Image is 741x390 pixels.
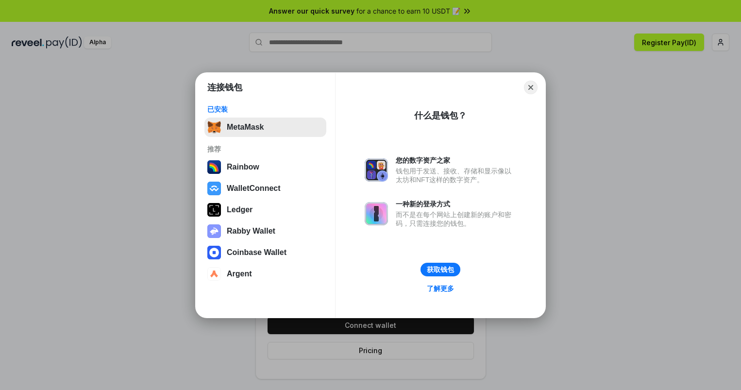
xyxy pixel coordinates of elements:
div: 什么是钱包？ [414,110,467,121]
div: 推荐 [207,145,323,153]
button: WalletConnect [204,179,326,198]
div: 钱包用于发送、接收、存储和显示像以太坊和NFT这样的数字资产。 [396,167,516,184]
div: MetaMask [227,123,264,132]
button: 获取钱包 [421,263,460,276]
div: WalletConnect [227,184,281,193]
button: Ledger [204,200,326,220]
div: Rainbow [227,163,259,171]
div: Argent [227,270,252,278]
a: 了解更多 [421,282,460,295]
h1: 连接钱包 [207,82,242,93]
div: 了解更多 [427,284,454,293]
button: Coinbase Wallet [204,243,326,262]
img: svg+xml,%3Csvg%20xmlns%3D%22http%3A%2F%2Fwww.w3.org%2F2000%2Fsvg%22%20fill%3D%22none%22%20viewBox... [365,202,388,225]
div: Ledger [227,205,253,214]
div: 获取钱包 [427,265,454,274]
img: svg+xml,%3Csvg%20xmlns%3D%22http%3A%2F%2Fwww.w3.org%2F2000%2Fsvg%22%20fill%3D%22none%22%20viewBox... [207,224,221,238]
button: Argent [204,264,326,284]
div: 已安装 [207,105,323,114]
button: Rainbow [204,157,326,177]
img: svg+xml,%3Csvg%20width%3D%2228%22%20height%3D%2228%22%20viewBox%3D%220%200%2028%2028%22%20fill%3D... [207,182,221,195]
button: Close [524,81,538,94]
img: svg+xml,%3Csvg%20width%3D%2228%22%20height%3D%2228%22%20viewBox%3D%220%200%2028%2028%22%20fill%3D... [207,267,221,281]
button: Rabby Wallet [204,221,326,241]
div: Coinbase Wallet [227,248,286,257]
img: svg+xml,%3Csvg%20xmlns%3D%22http%3A%2F%2Fwww.w3.org%2F2000%2Fsvg%22%20fill%3D%22none%22%20viewBox... [365,158,388,182]
button: MetaMask [204,118,326,137]
div: 一种新的登录方式 [396,200,516,208]
img: svg+xml,%3Csvg%20width%3D%2228%22%20height%3D%2228%22%20viewBox%3D%220%200%2028%2028%22%20fill%3D... [207,246,221,259]
div: Rabby Wallet [227,227,275,236]
div: 您的数字资产之家 [396,156,516,165]
img: svg+xml,%3Csvg%20fill%3D%22none%22%20height%3D%2233%22%20viewBox%3D%220%200%2035%2033%22%20width%... [207,120,221,134]
div: 而不是在每个网站上创建新的账户和密码，只需连接您的钱包。 [396,210,516,228]
img: svg+xml,%3Csvg%20xmlns%3D%22http%3A%2F%2Fwww.w3.org%2F2000%2Fsvg%22%20width%3D%2228%22%20height%3... [207,203,221,217]
img: svg+xml,%3Csvg%20width%3D%22120%22%20height%3D%22120%22%20viewBox%3D%220%200%20120%20120%22%20fil... [207,160,221,174]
